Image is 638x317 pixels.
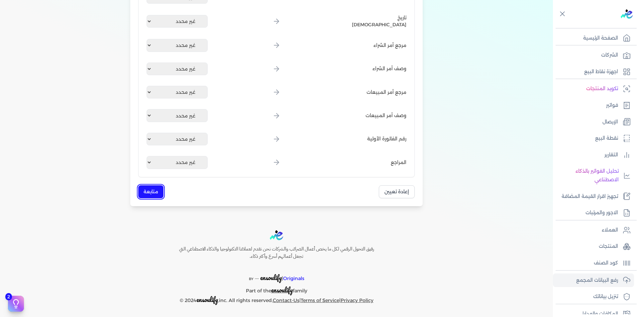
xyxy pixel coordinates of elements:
[271,285,293,295] span: ensoulify
[373,42,406,49] span: مرجع أمر الشراء
[372,65,406,72] span: وصف أمر الشراء
[553,131,634,145] a: نقطة البيع
[366,112,406,119] span: وصف أمر المبيعات
[553,290,634,304] a: تنزيل بياناتك
[553,31,634,45] a: الصفحة الرئيسية
[601,51,618,60] p: الشركات
[553,273,634,287] a: رفع البيانات المجمع
[270,230,283,240] img: logo
[5,293,12,300] span: 2
[562,192,618,201] p: تجهيز اقرار القيمة المضافة
[249,277,254,281] span: BY
[553,256,634,270] a: كود الصنف
[599,242,618,251] p: المنتجات
[553,115,634,129] a: الإيصال
[553,48,634,62] a: الشركات
[604,151,618,159] p: التقارير
[341,297,373,303] a: Privacy Policy
[283,275,304,281] span: Originals
[271,288,293,294] a: ensoulify
[553,206,634,220] a: الاجور والمرتبات
[593,292,618,301] p: تنزيل بياناتك
[273,297,299,303] a: Contact-Us
[379,185,415,198] button: إعادة تعيين
[165,245,388,260] h6: رفيق التحول الرقمي لكل ما يخص أعمال الضرائب والشركات نحن نقدم لعملائنا التكنولوجيا والذكاء الاصطن...
[553,164,634,187] a: تحليل الفواتير بالذكاء الاصطناعي
[138,185,163,198] button: متابعة
[553,98,634,112] a: فواتير
[584,68,618,76] p: اجهزة نقاط البيع
[602,226,618,235] p: العملاء
[553,223,634,237] a: العملاء
[391,159,406,166] span: المراجع
[586,84,618,93] p: تكويد المنتجات
[621,9,633,19] img: logo
[165,295,388,305] p: © 2024 ,inc. All rights reserved. | |
[8,296,24,312] button: 2
[594,259,618,267] p: كود الصنف
[553,65,634,79] a: اجهزة نقاط البيع
[255,275,259,279] sup: __
[576,276,618,285] p: رفع البيانات المجمع
[585,209,618,217] p: الاجور والمرتبات
[165,283,388,295] p: Part of the family
[260,272,282,283] span: ensoulify
[553,239,634,253] a: المنتجات
[553,82,634,96] a: تكويد المنتجات
[301,297,339,303] a: Terms of Service
[556,167,619,184] p: تحليل الفواتير بالذكاء الاصطناعي
[553,148,634,162] a: التقارير
[367,135,406,142] span: رقم الفاتورة الأولية
[583,34,618,43] p: الصفحة الرئيسية
[367,89,406,96] span: مرجع أمر المبيعات
[602,118,618,126] p: الإيصال
[595,134,618,143] p: نقطة البيع
[606,101,618,110] p: فواتير
[196,294,218,305] span: ensoulify
[346,14,407,28] span: تاريخ [DEMOGRAPHIC_DATA]
[165,265,388,283] p: |
[553,190,634,204] a: تجهيز اقرار القيمة المضافة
